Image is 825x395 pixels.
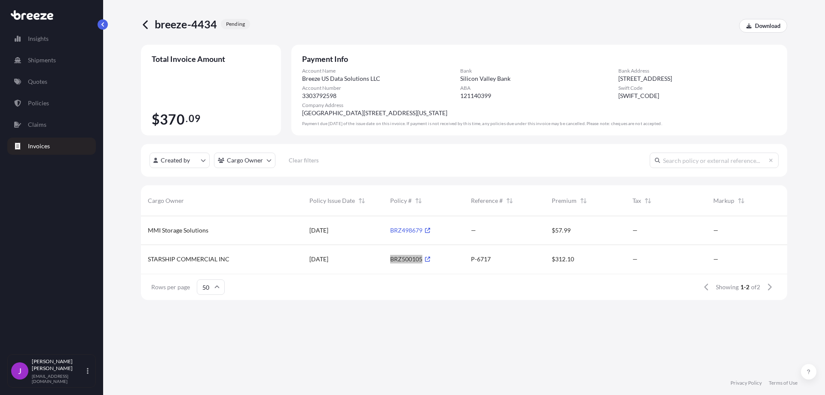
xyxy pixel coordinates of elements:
[650,153,779,168] input: Search policy or external reference...
[186,115,188,122] span: .
[460,92,491,100] span: 121140399
[289,156,319,165] p: Clear filters
[471,196,503,205] span: Reference #
[357,196,367,206] button: Sort
[7,138,96,155] a: Invoices
[643,196,653,206] button: Sort
[413,196,424,206] button: Sort
[280,153,328,167] button: Clear filters
[736,196,746,206] button: Sort
[189,115,200,122] span: 09
[309,226,328,235] span: [DATE]
[390,196,412,205] span: Policy #
[578,196,589,206] button: Sort
[226,21,245,28] p: pending
[302,121,776,126] div: Payment due [DATE] of the issue date on this invoice. If payment is not received by this time, an...
[471,226,476,235] span: —
[151,283,190,291] span: Rows per page
[302,109,447,117] span: [GEOGRAPHIC_DATA][STREET_ADDRESS][US_STATE]
[309,255,328,263] span: [DATE]
[7,73,96,90] a: Quotes
[460,74,510,83] span: Silicon Valley Bank
[302,54,776,64] span: Payment Info
[739,19,787,33] a: Download
[7,95,96,112] a: Policies
[7,116,96,133] a: Claims
[626,216,706,245] div: —
[460,85,618,92] span: ABA
[504,196,515,206] button: Sort
[309,196,355,205] span: Policy Issue Date
[152,54,270,64] span: Total Invoice Amount
[740,283,749,291] span: 1-2
[626,245,706,274] div: —
[390,255,430,263] a: BRZ500105
[552,196,577,205] span: Premium
[751,283,760,291] span: of 2
[618,67,776,74] span: Bank Address
[730,380,762,386] a: Privacy Policy
[214,153,275,168] button: cargoOwner Filter options
[716,283,739,291] span: Showing
[769,380,797,386] a: Terms of Use
[302,74,380,83] span: Breeze US Data Solutions LLC
[32,374,85,384] p: [EMAIL_ADDRESS][DOMAIN_NAME]
[28,142,50,150] p: Invoices
[618,74,672,83] span: [STREET_ADDRESS]
[632,196,641,205] span: Tax
[148,255,229,263] span: STARSHIP COMMERCIAL INC
[713,226,718,235] span: —
[302,67,460,74] span: Account Name
[552,255,574,263] span: $312.10
[552,226,571,235] span: $57.99
[18,367,21,375] span: J
[160,113,185,126] span: 370
[32,358,85,372] p: [PERSON_NAME] [PERSON_NAME]
[155,17,217,31] span: breeze-4434
[713,255,718,263] span: —
[28,56,56,64] p: Shipments
[618,85,776,92] span: Swift Code
[471,255,491,263] span: P-6717
[302,92,336,100] span: 3303792598
[161,156,190,165] p: Created by
[390,227,430,234] a: BRZ498679
[713,196,734,205] span: Markup
[148,226,208,235] span: MMI Storage Solutions
[302,102,460,109] span: Company Address
[755,21,780,30] p: Download
[28,99,49,107] p: Policies
[150,153,210,168] button: createdBy Filter options
[227,156,263,165] p: Cargo Owner
[28,77,47,86] p: Quotes
[28,34,49,43] p: Insights
[302,85,460,92] span: Account Number
[152,113,160,126] span: $
[7,52,96,69] a: Shipments
[7,30,96,47] a: Insights
[28,120,46,129] p: Claims
[148,196,184,205] span: Cargo Owner
[460,67,618,74] span: Bank
[618,92,659,100] span: [SWIFT_CODE]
